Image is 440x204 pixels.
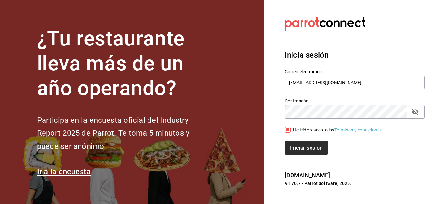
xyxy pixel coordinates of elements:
p: V1.70.7 - Parrot Software, 2025. [285,180,425,187]
a: Términos y condiciones. [334,127,383,132]
h2: Participa en la encuesta oficial del Industry Report 2025 de Parrot. Te toma 5 minutos y puede se... [37,114,211,153]
button: Iniciar sesión [285,141,328,155]
label: Contraseña [285,99,425,103]
a: Ir a la encuesta [37,167,91,176]
div: He leído y acepto los [293,127,383,133]
label: Correo electrónico [285,69,425,74]
h1: ¿Tu restaurante lleva más de un año operando? [37,26,211,101]
a: [DOMAIN_NAME] [285,172,330,179]
h3: Inicia sesión [285,49,425,61]
input: Ingresa tu correo electrónico [285,76,425,89]
button: passwordField [410,106,421,117]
